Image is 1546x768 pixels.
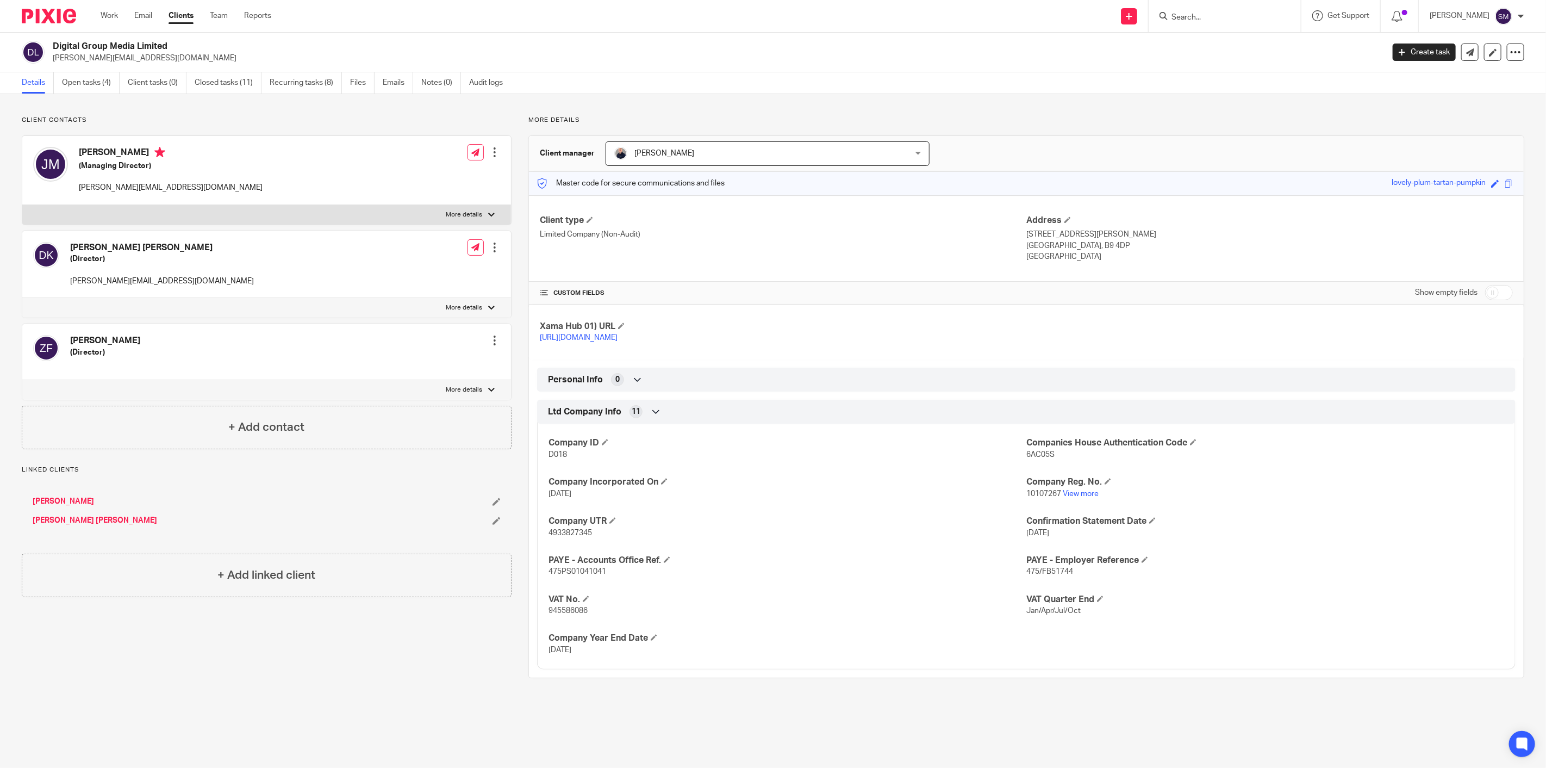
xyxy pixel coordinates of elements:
[548,568,606,575] span: 475PS01041041
[154,147,165,158] i: Primary
[469,72,511,94] a: Audit logs
[79,182,263,193] p: [PERSON_NAME][EMAIL_ADDRESS][DOMAIN_NAME]
[548,646,571,654] span: [DATE]
[615,374,620,385] span: 0
[548,529,592,537] span: 4933827345
[70,253,254,264] h5: (Director)
[1063,490,1099,498] a: View more
[70,335,140,346] h4: [PERSON_NAME]
[548,374,603,386] span: Personal Info
[632,406,640,417] span: 11
[548,451,567,459] span: D018
[1026,490,1061,498] span: 10107267
[1026,476,1504,488] h4: Company Reg. No.
[33,242,59,268] img: svg%3E
[228,419,304,436] h4: + Add contact
[383,72,413,94] a: Emails
[70,347,140,358] h5: (Director)
[1415,287,1478,298] label: Show empty fields
[134,10,152,21] a: Email
[1026,215,1513,226] h4: Address
[1026,451,1055,459] span: 6AC05S
[548,607,588,615] span: 945586086
[270,72,342,94] a: Recurring tasks (8)
[540,321,1026,332] h4: Xama Hub 01) URL
[22,466,512,474] p: Linked clients
[548,490,571,498] span: [DATE]
[217,567,315,584] h4: + Add linked client
[70,276,254,287] p: [PERSON_NAME][EMAIL_ADDRESS][DOMAIN_NAME]
[70,242,254,253] h4: [PERSON_NAME] [PERSON_NAME]
[33,515,157,526] a: [PERSON_NAME] [PERSON_NAME]
[1026,437,1504,449] h4: Companies House Authentication Code
[22,116,512,125] p: Client contacts
[446,210,483,219] p: More details
[1026,251,1513,262] p: [GEOGRAPHIC_DATA]
[53,53,1376,64] p: [PERSON_NAME][EMAIL_ADDRESS][DOMAIN_NAME]
[22,9,76,23] img: Pixie
[53,41,1112,52] h2: Digital Group Media Limited
[1430,10,1489,21] p: [PERSON_NAME]
[210,10,228,21] a: Team
[548,633,1026,644] h4: Company Year End Date
[1170,13,1268,23] input: Search
[446,304,483,312] p: More details
[446,386,483,394] p: More details
[1026,529,1049,537] span: [DATE]
[101,10,118,21] a: Work
[1393,44,1456,61] a: Create task
[421,72,461,94] a: Notes (0)
[1026,568,1073,575] span: 475/FB51744
[33,335,59,361] img: svg%3E
[1026,240,1513,251] p: [GEOGRAPHIC_DATA], B9 4DP
[1495,8,1512,25] img: svg%3E
[1392,177,1486,190] div: lovely-plum-tartan-pumpkin
[548,476,1026,488] h4: Company Incorporated On
[540,334,618,342] a: [URL][DOMAIN_NAME]
[548,594,1026,605] h4: VAT No.
[634,150,694,157] span: [PERSON_NAME]
[33,147,68,182] img: svg%3E
[79,147,263,160] h4: [PERSON_NAME]
[128,72,186,94] a: Client tasks (0)
[1327,12,1369,20] span: Get Support
[540,229,1026,240] p: Limited Company (Non-Audit)
[350,72,375,94] a: Files
[1026,229,1513,240] p: [STREET_ADDRESS][PERSON_NAME]
[548,516,1026,527] h4: Company UTR
[195,72,261,94] a: Closed tasks (11)
[1026,516,1504,527] h4: Confirmation Statement Date
[244,10,271,21] a: Reports
[528,116,1524,125] p: More details
[33,496,94,507] a: [PERSON_NAME]
[62,72,120,94] a: Open tasks (4)
[22,72,54,94] a: Details
[548,555,1026,566] h4: PAYE - Accounts Office Ref.
[79,160,263,171] h5: (Managing Director)
[548,437,1026,449] h4: Company ID
[537,178,725,189] p: Master code for secure communications and files
[169,10,194,21] a: Clients
[614,147,627,160] img: IMG_8745-0021-copy.jpg
[22,41,45,64] img: svg%3E
[540,289,1026,298] h4: CUSTOM FIELDS
[1026,607,1081,615] span: Jan/Apr/Jul/Oct
[540,215,1026,226] h4: Client type
[1026,594,1504,605] h4: VAT Quarter End
[548,406,621,418] span: Ltd Company Info
[540,148,595,159] h3: Client manager
[1026,555,1504,566] h4: PAYE - Employer Reference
